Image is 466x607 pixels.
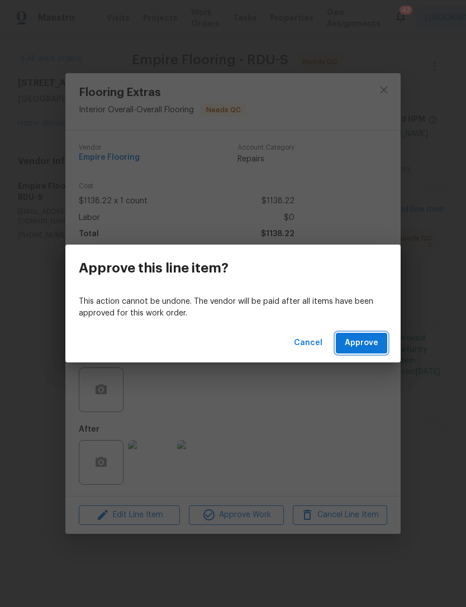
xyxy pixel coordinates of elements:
[79,260,229,276] h3: Approve this line item?
[289,333,327,353] button: Cancel
[79,296,387,319] p: This action cannot be undone. The vendor will be paid after all items have been approved for this...
[294,336,322,350] span: Cancel
[345,336,378,350] span: Approve
[336,333,387,353] button: Approve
